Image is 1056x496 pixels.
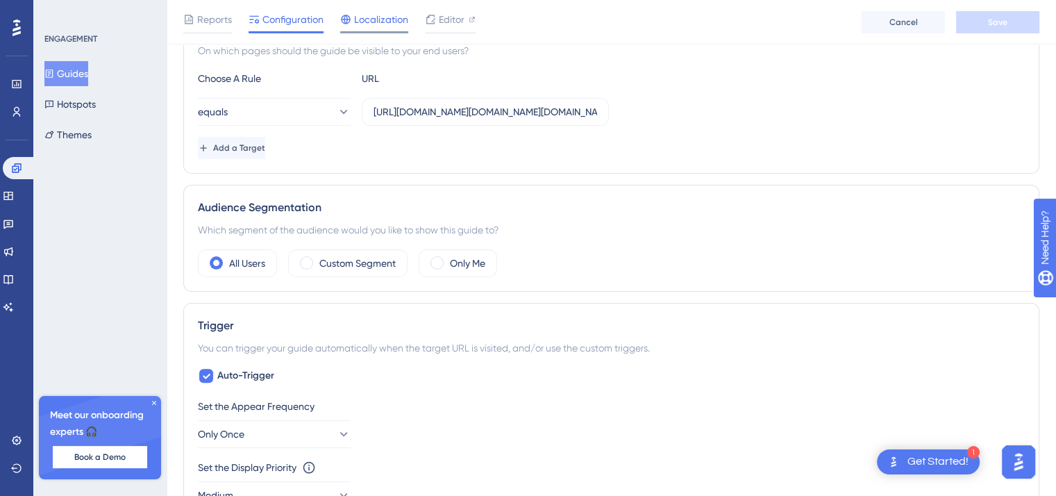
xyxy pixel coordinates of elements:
[354,11,408,28] span: Localization
[885,454,902,470] img: launcher-image-alternative-text
[956,11,1039,33] button: Save
[198,426,244,443] span: Only Once
[877,449,980,474] div: Open Get Started! checklist, remaining modules: 1
[198,104,228,120] span: equals
[319,255,396,272] label: Custom Segment
[450,255,485,272] label: Only Me
[198,137,265,159] button: Add a Target
[217,367,274,384] span: Auto-Trigger
[198,340,1025,356] div: You can trigger your guide automatically when the target URL is visited, and/or use the custom tr...
[374,104,597,119] input: yourwebsite.com/path
[907,454,969,470] div: Get Started!
[44,61,88,86] button: Guides
[198,98,351,126] button: equals
[197,11,232,28] span: Reports
[44,33,97,44] div: ENGAGEMENT
[213,142,265,154] span: Add a Target
[198,42,1025,59] div: On which pages should the guide be visible to your end users?
[229,255,265,272] label: All Users
[53,446,147,468] button: Book a Demo
[44,92,96,117] button: Hotspots
[198,398,1025,415] div: Set the Appear Frequency
[198,199,1025,216] div: Audience Segmentation
[50,407,150,440] span: Meet our onboarding experts 🎧
[439,11,464,28] span: Editor
[198,317,1025,334] div: Trigger
[198,459,296,476] div: Set the Display Priority
[998,441,1039,483] iframe: UserGuiding AI Assistant Launcher
[362,70,514,87] div: URL
[198,420,351,448] button: Only Once
[862,11,945,33] button: Cancel
[967,446,980,458] div: 1
[44,122,92,147] button: Themes
[262,11,324,28] span: Configuration
[198,70,351,87] div: Choose A Rule
[988,17,1007,28] span: Save
[889,17,918,28] span: Cancel
[198,222,1025,238] div: Which segment of the audience would you like to show this guide to?
[33,3,87,20] span: Need Help?
[74,452,126,463] span: Book a Demo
